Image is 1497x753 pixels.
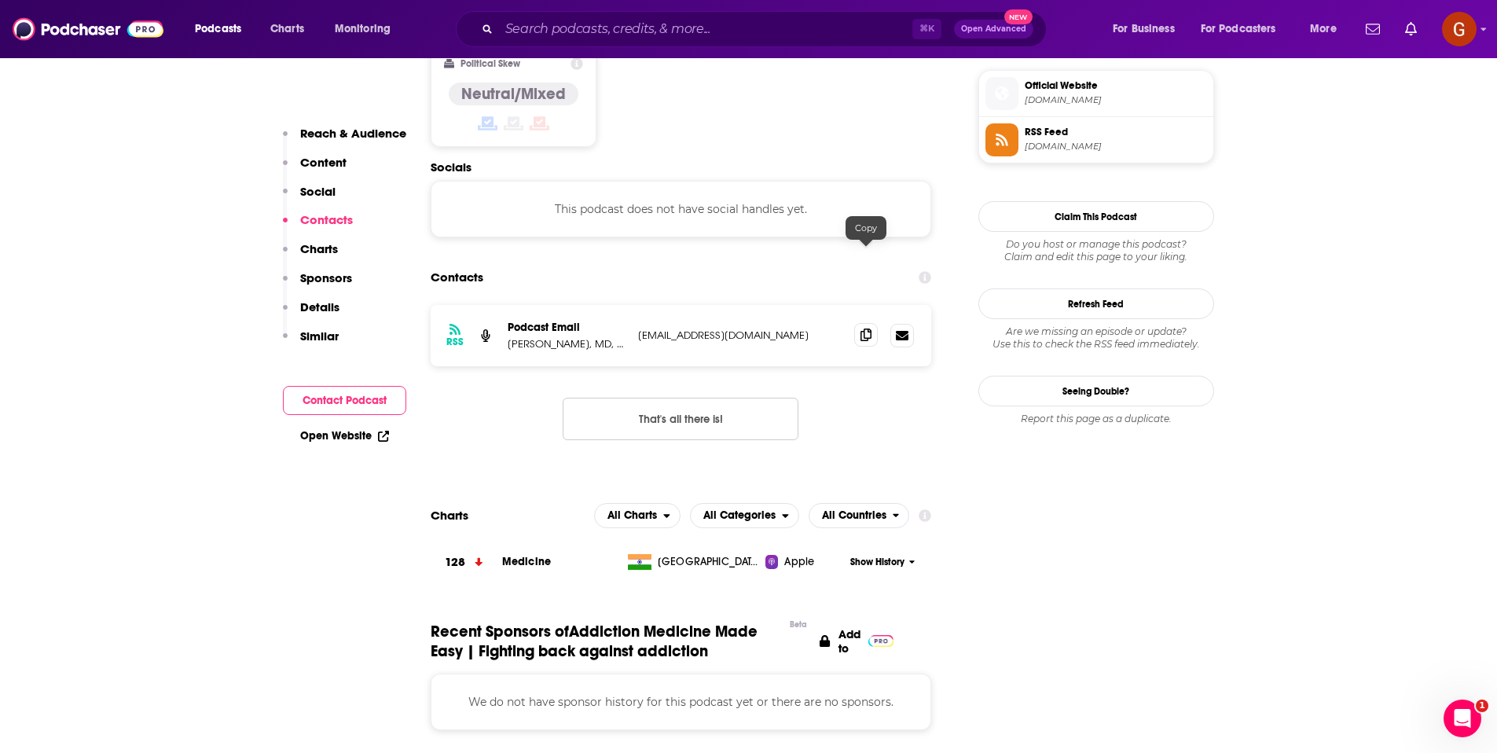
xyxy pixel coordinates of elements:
span: Logged in as gcunningham [1442,12,1477,46]
div: Copy [846,216,886,240]
h2: Contacts [431,263,483,292]
h4: Neutral/Mixed [461,84,566,104]
span: Do you host or manage this podcast? [978,238,1214,251]
span: More [1310,18,1337,40]
span: Podcasts [195,18,241,40]
button: open menu [690,503,799,528]
button: open menu [594,503,681,528]
p: Social [300,184,336,199]
p: Charts [300,241,338,256]
button: Sponsors [283,270,352,299]
span: Official Website [1025,79,1207,93]
span: New [1004,9,1033,24]
p: Reach & Audience [300,126,406,141]
button: Content [283,155,347,184]
h2: Political Skew [460,58,520,69]
a: Charts [260,17,314,42]
button: open menu [324,17,411,42]
a: Medicine [502,555,551,568]
button: Contact Podcast [283,386,406,415]
span: feeds.buzzsprout.com [1025,141,1207,152]
div: This podcast does not have social handles yet. [431,181,932,237]
button: Contacts [283,212,353,241]
button: Refresh Feed [978,288,1214,319]
a: Official Website[DOMAIN_NAME] [985,77,1207,110]
button: open menu [184,17,262,42]
img: Pro Logo [868,635,894,647]
a: Show notifications dropdown [1399,16,1423,42]
span: For Podcasters [1201,18,1276,40]
span: For Business [1113,18,1175,40]
p: We do not have sponsor history for this podcast yet or there are no sponsors. [450,693,912,711]
input: Search podcasts, credits, & more... [499,17,912,42]
p: Podcast Email [508,321,626,334]
h2: Platforms [594,503,681,528]
div: Report this page as a duplicate. [978,413,1214,425]
a: 128 [431,541,502,584]
a: RSS Feed[DOMAIN_NAME] [985,123,1207,156]
button: open menu [809,503,910,528]
button: Open AdvancedNew [954,20,1033,39]
button: Reach & Audience [283,126,406,155]
span: Show History [850,556,904,569]
h2: Socials [431,160,932,174]
h3: 128 [445,553,465,571]
a: Show notifications dropdown [1359,16,1386,42]
h2: Charts [431,508,468,523]
img: Podchaser - Follow, Share and Rate Podcasts [13,14,163,44]
a: Add to [820,622,893,661]
p: Content [300,155,347,170]
h3: RSS [446,336,464,348]
a: Seeing Double? [978,376,1214,406]
div: Search podcasts, credits, & more... [471,11,1062,47]
span: Recent Sponsors of Addiction Medicine Made Easy | Fighting back against addiction [431,622,783,661]
img: User Profile [1442,12,1477,46]
button: open menu [1299,17,1356,42]
p: Details [300,299,339,314]
p: Similar [300,329,339,343]
p: Add to [838,627,860,656]
span: Open Advanced [961,25,1026,33]
p: [EMAIL_ADDRESS][DOMAIN_NAME] [638,329,842,342]
span: All Categories [703,510,776,521]
span: All Countries [822,510,886,521]
span: 1 [1476,700,1488,712]
p: Contacts [300,212,353,227]
p: [PERSON_NAME], MD, FACEP, FASAM [508,337,626,351]
span: Apple [784,554,814,570]
span: addictionmedicinemadeeasy.com [1025,94,1207,106]
p: Sponsors [300,270,352,285]
span: Charts [270,18,304,40]
button: Charts [283,241,338,270]
button: Details [283,299,339,329]
div: Are we missing an episode or update? Use this to check the RSS feed immediately. [978,325,1214,351]
button: Nothing here. [563,398,798,440]
iframe: Intercom live chat [1444,700,1481,737]
span: All Charts [607,510,657,521]
button: open menu [1191,17,1299,42]
span: Monitoring [335,18,391,40]
div: Beta [790,619,807,630]
span: India [658,554,760,570]
span: RSS Feed [1025,125,1207,139]
div: Claim and edit this page to your liking. [978,238,1214,263]
h2: Categories [690,503,799,528]
button: open menu [1102,17,1194,42]
span: ⌘ K [912,19,941,39]
button: Show History [845,556,920,569]
h2: Countries [809,503,910,528]
a: Open Website [300,429,389,443]
button: Social [283,184,336,213]
a: [GEOGRAPHIC_DATA] [622,554,765,570]
button: Similar [283,329,339,358]
button: Show profile menu [1442,12,1477,46]
a: Apple [765,554,845,570]
button: Claim This Podcast [978,201,1214,232]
